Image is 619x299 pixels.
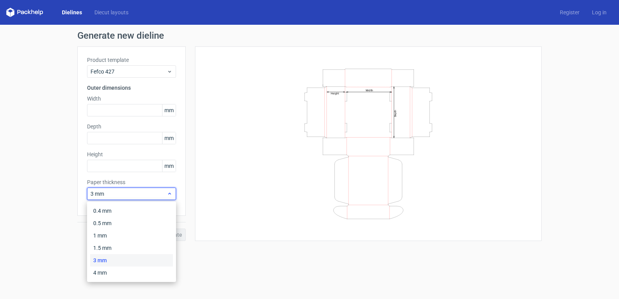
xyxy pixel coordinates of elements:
div: 1 mm [90,229,173,242]
div: 1.5 mm [90,242,173,254]
div: 0.5 mm [90,217,173,229]
span: 3 mm [91,190,167,198]
a: Log in [586,9,613,16]
div: 3 mm [90,254,173,267]
a: Diecut layouts [88,9,135,16]
text: Height [331,92,339,95]
label: Depth [87,123,176,130]
div: 0.4 mm [90,205,173,217]
h1: Generate new dieline [77,31,542,40]
text: Width [366,88,373,92]
label: Height [87,150,176,158]
span: mm [162,132,176,144]
label: Paper thickness [87,178,176,186]
span: mm [162,104,176,116]
span: mm [162,160,176,172]
text: Depth [394,109,397,116]
label: Width [87,95,176,103]
h3: Outer dimensions [87,84,176,92]
a: Register [554,9,586,16]
a: Dielines [56,9,88,16]
label: Product template [87,56,176,64]
span: Fefco 427 [91,68,167,75]
div: 4 mm [90,267,173,279]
